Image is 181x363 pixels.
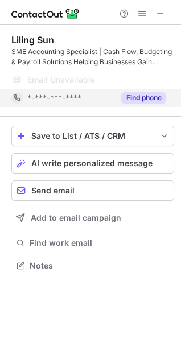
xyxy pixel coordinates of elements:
img: ContactOut v5.3.10 [11,7,80,20]
span: Email Unavailable [27,75,95,85]
span: Find work email [30,238,170,248]
button: Add to email campaign [11,208,174,228]
button: save-profile-one-click [11,126,174,146]
button: Send email [11,180,174,201]
span: AI write personalized message [31,159,153,168]
span: Add to email campaign [31,213,121,222]
button: Notes [11,258,174,274]
div: Save to List / ATS / CRM [31,131,154,141]
button: Find work email [11,235,174,251]
span: Send email [31,186,75,195]
button: Reveal Button [121,92,166,104]
button: AI write personalized message [11,153,174,174]
span: Notes [30,261,170,271]
div: Liling Sun [11,34,54,46]
div: SME Accounting Specialist | Cash Flow, Budgeting & Payroll Solutions Helping Businesses Gain Cont... [11,47,174,67]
